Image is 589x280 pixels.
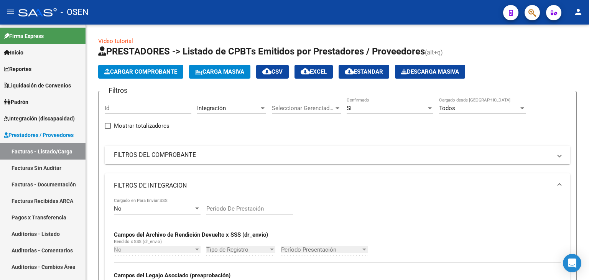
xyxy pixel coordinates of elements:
span: Tipo de Registro [206,246,268,253]
span: Prestadores / Proveedores [4,131,74,139]
mat-icon: menu [6,7,15,16]
span: Si [347,105,352,112]
span: CSV [262,68,283,75]
mat-expansion-panel-header: FILTROS DE INTEGRACION [105,173,570,198]
span: Mostrar totalizadores [114,121,169,130]
span: Carga Masiva [195,68,244,75]
button: Estandar [339,65,389,79]
mat-expansion-panel-header: FILTROS DEL COMPROBANTE [105,146,570,164]
span: Integración (discapacidad) [4,114,75,123]
span: No [114,246,122,253]
span: Descarga Masiva [401,68,459,75]
span: (alt+q) [425,49,443,56]
mat-icon: cloud_download [262,67,271,76]
span: EXCEL [301,68,327,75]
mat-icon: cloud_download [301,67,310,76]
span: Integración [197,105,226,112]
span: Cargar Comprobante [104,68,177,75]
mat-panel-title: FILTROS DE INTEGRACION [114,181,552,190]
span: Padrón [4,98,28,106]
button: CSV [256,65,289,79]
button: Carga Masiva [189,65,250,79]
div: Open Intercom Messenger [563,254,581,272]
app-download-masive: Descarga masiva de comprobantes (adjuntos) [395,65,465,79]
span: Todos [439,105,455,112]
mat-panel-title: FILTROS DEL COMPROBANTE [114,151,552,159]
a: Video tutorial [98,38,133,44]
span: - OSEN [61,4,89,21]
span: Estandar [345,68,383,75]
span: Seleccionar Gerenciador [272,105,334,112]
span: No [114,205,122,212]
button: Cargar Comprobante [98,65,183,79]
strong: Campos del Legajo Asociado (preaprobación) [114,272,230,279]
h3: Filtros [105,85,131,96]
span: Liquidación de Convenios [4,81,71,90]
span: PRESTADORES -> Listado de CPBTs Emitidos por Prestadores / Proveedores [98,46,425,57]
mat-icon: cloud_download [345,67,354,76]
button: EXCEL [294,65,333,79]
span: Firma Express [4,32,44,40]
span: Período Presentación [281,246,361,253]
span: Inicio [4,48,23,57]
strong: Campos del Archivo de Rendición Devuelto x SSS (dr_envio) [114,231,268,238]
mat-icon: person [574,7,583,16]
span: Reportes [4,65,31,73]
button: Descarga Masiva [395,65,465,79]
